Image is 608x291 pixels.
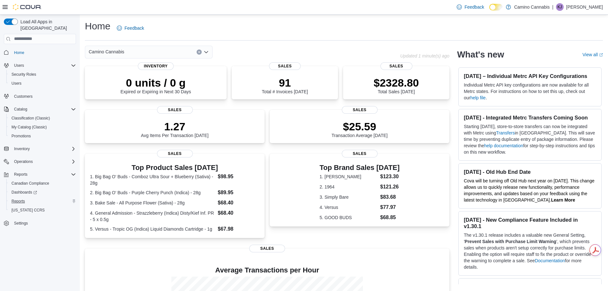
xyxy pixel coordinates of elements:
[11,93,35,100] a: Customers
[6,197,79,206] button: Reports
[18,19,76,31] span: Load All Apps in [GEOGRAPHIC_DATA]
[85,20,110,33] h1: Home
[464,4,484,10] span: Feedback
[1,48,79,57] button: Home
[6,179,79,188] button: Canadian Compliance
[11,190,37,195] span: Dashboards
[11,208,45,213] span: [US_STATE] CCRS
[14,94,33,99] span: Customers
[11,105,30,113] button: Catalog
[114,22,146,34] a: Feedback
[514,3,550,11] p: Camino Cannabis
[11,158,35,165] button: Operations
[11,62,26,69] button: Users
[11,158,76,165] span: Operations
[9,123,49,131] a: My Catalog (Classic)
[11,62,76,69] span: Users
[14,221,28,226] span: Settings
[9,197,76,205] span: Reports
[14,63,24,68] span: Users
[121,76,191,89] p: 0 units / 0 g
[1,144,79,153] button: Inventory
[11,171,76,178] span: Reports
[380,62,412,70] span: Sales
[374,76,419,94] div: Total Sales [DATE]
[138,62,174,70] span: Inventory
[9,80,24,87] a: Users
[465,239,556,244] strong: Prevent Sales with Purchase Limit Warning
[566,3,603,11] p: [PERSON_NAME]
[454,1,486,13] a: Feedback
[11,199,25,204] span: Reports
[464,169,596,175] h3: [DATE] - Old Hub End Date
[269,62,301,70] span: Sales
[218,173,259,180] dd: $98.95
[11,145,32,153] button: Inventory
[9,71,76,78] span: Security Roles
[218,225,259,233] dd: $67.98
[464,123,596,155] p: Starting [DATE], store-to-store transfers can now be integrated with Metrc using in [GEOGRAPHIC_D...
[13,4,41,10] img: Cova
[319,194,378,200] dt: 3. Simply Bare
[9,180,52,187] a: Canadian Compliance
[157,150,193,157] span: Sales
[319,184,378,190] dt: 2. 1964
[9,197,27,205] a: Reports
[374,76,419,89] p: $2328.80
[11,49,76,57] span: Home
[218,199,259,207] dd: $68.40
[380,214,400,221] dd: $68.85
[11,125,47,130] span: My Catalog (Classic)
[11,171,30,178] button: Reports
[342,150,378,157] span: Sales
[1,92,79,101] button: Customers
[380,183,400,191] dd: $121.26
[90,189,215,196] dt: 2. Big Bag O' Buds - Purple Cherry Punch (Indica) - 28g
[141,120,209,133] p: 1.27
[464,73,596,79] h3: [DATE] – Individual Metrc API Key Configurations
[457,50,504,60] h2: What's new
[11,116,50,121] span: Classification (Classic)
[464,178,594,203] span: Cova will be turning off Old Hub next year on [DATE]. This change allows us to quickly release ne...
[1,105,79,114] button: Catalog
[464,114,596,121] h3: [DATE] - Integrated Metrc Transfers Coming Soon
[262,76,308,89] p: 91
[484,143,523,148] a: help documentation
[6,123,79,132] button: My Catalog (Classic)
[380,173,400,180] dd: $123.30
[464,82,596,101] p: Individual Metrc API key configurations are now available for all Metrc states. For instructions ...
[218,209,259,217] dd: $68.40
[14,159,33,164] span: Operations
[496,130,515,135] a: Transfers
[90,266,444,274] h4: Average Transactions per Hour
[332,120,388,138] div: Transaction Average [DATE]
[552,3,553,11] p: |
[90,173,215,186] dt: 1. Big Bag O' Buds - Comboz Ultra Sour + Blueberry (Sativa) - 28g
[1,61,79,70] button: Users
[342,106,378,114] span: Sales
[9,114,53,122] a: Classification (Classic)
[9,206,47,214] a: [US_STATE] CCRS
[319,173,378,180] dt: 1. [PERSON_NAME]
[9,80,76,87] span: Users
[197,50,202,55] button: Clear input
[89,48,124,56] span: Camino Cannabis
[157,106,193,114] span: Sales
[1,218,79,228] button: Settings
[14,146,30,151] span: Inventory
[124,25,144,31] span: Feedback
[9,71,39,78] a: Security Roles
[218,189,259,196] dd: $89.95
[9,123,76,131] span: My Catalog (Classic)
[319,164,400,172] h3: Top Brand Sales [DATE]
[556,3,564,11] div: Kevin Josephs
[551,197,575,203] strong: Learn More
[9,132,76,140] span: Promotions
[332,120,388,133] p: $25.59
[470,95,485,100] a: help file
[11,81,21,86] span: Users
[6,188,79,197] a: Dashboards
[599,53,603,57] svg: External link
[6,132,79,141] button: Promotions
